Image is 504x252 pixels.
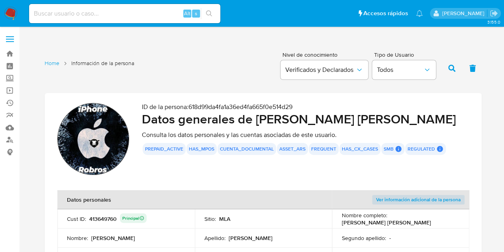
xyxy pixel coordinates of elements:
input: Buscar usuario o caso... [29,8,220,19]
span: Información de la persona [71,60,134,67]
p: nicolas.fernandezallen@mercadolibre.com [442,10,487,17]
a: Home [45,60,59,67]
nav: List of pages [45,56,134,79]
span: Alt [184,10,190,17]
span: Tipo de Usuario [374,52,438,58]
span: Accesos rápidos [363,9,408,18]
button: Todos [372,60,436,79]
span: Todos [377,66,423,74]
button: search-icon [201,8,217,19]
a: Notificaciones [416,10,423,17]
span: s [195,10,197,17]
button: Verificados y Declarados [280,60,368,79]
span: Nivel de conocimiento [282,52,368,58]
span: Verificados y Declarados [285,66,355,74]
a: Salir [490,9,498,18]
